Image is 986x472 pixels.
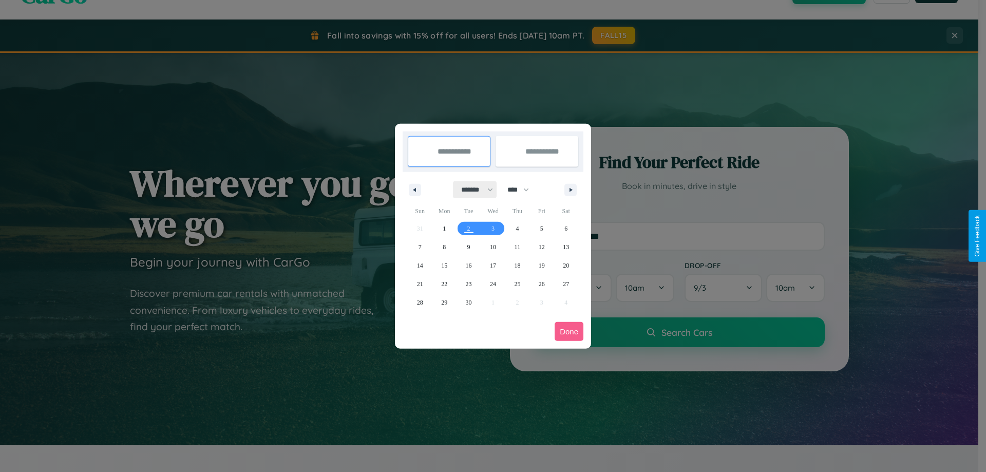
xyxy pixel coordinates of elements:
span: 27 [563,275,569,293]
span: 24 [490,275,496,293]
button: 9 [457,238,481,256]
span: 29 [441,293,447,312]
span: 28 [417,293,423,312]
span: Mon [432,203,456,219]
span: 15 [441,256,447,275]
span: Tue [457,203,481,219]
span: 1 [443,219,446,238]
span: 8 [443,238,446,256]
button: 24 [481,275,505,293]
span: 3 [491,219,495,238]
span: 14 [417,256,423,275]
button: 13 [554,238,578,256]
button: 22 [432,275,456,293]
button: 25 [505,275,529,293]
button: 12 [529,238,554,256]
span: Sat [554,203,578,219]
button: 5 [529,219,554,238]
button: 10 [481,238,505,256]
span: 9 [467,238,470,256]
span: 5 [540,219,543,238]
span: 4 [516,219,519,238]
button: Done [555,322,583,341]
span: 16 [466,256,472,275]
button: 8 [432,238,456,256]
span: 22 [441,275,447,293]
button: 21 [408,275,432,293]
button: 23 [457,275,481,293]
span: 6 [564,219,567,238]
button: 20 [554,256,578,275]
span: 25 [514,275,520,293]
button: 2 [457,219,481,238]
div: Give Feedback [974,215,981,257]
button: 19 [529,256,554,275]
button: 6 [554,219,578,238]
span: 13 [563,238,569,256]
span: Sun [408,203,432,219]
button: 14 [408,256,432,275]
span: 20 [563,256,569,275]
span: 18 [514,256,520,275]
button: 17 [481,256,505,275]
span: 26 [539,275,545,293]
button: 1 [432,219,456,238]
span: Thu [505,203,529,219]
button: 3 [481,219,505,238]
span: 10 [490,238,496,256]
span: 30 [466,293,472,312]
span: Wed [481,203,505,219]
button: 7 [408,238,432,256]
button: 28 [408,293,432,312]
span: 21 [417,275,423,293]
span: 7 [419,238,422,256]
span: 17 [490,256,496,275]
span: 12 [539,238,545,256]
button: 27 [554,275,578,293]
span: Fri [529,203,554,219]
button: 4 [505,219,529,238]
button: 18 [505,256,529,275]
button: 26 [529,275,554,293]
button: 30 [457,293,481,312]
span: 2 [467,219,470,238]
button: 29 [432,293,456,312]
span: 11 [515,238,521,256]
button: 15 [432,256,456,275]
button: 16 [457,256,481,275]
span: 19 [539,256,545,275]
button: 11 [505,238,529,256]
span: 23 [466,275,472,293]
